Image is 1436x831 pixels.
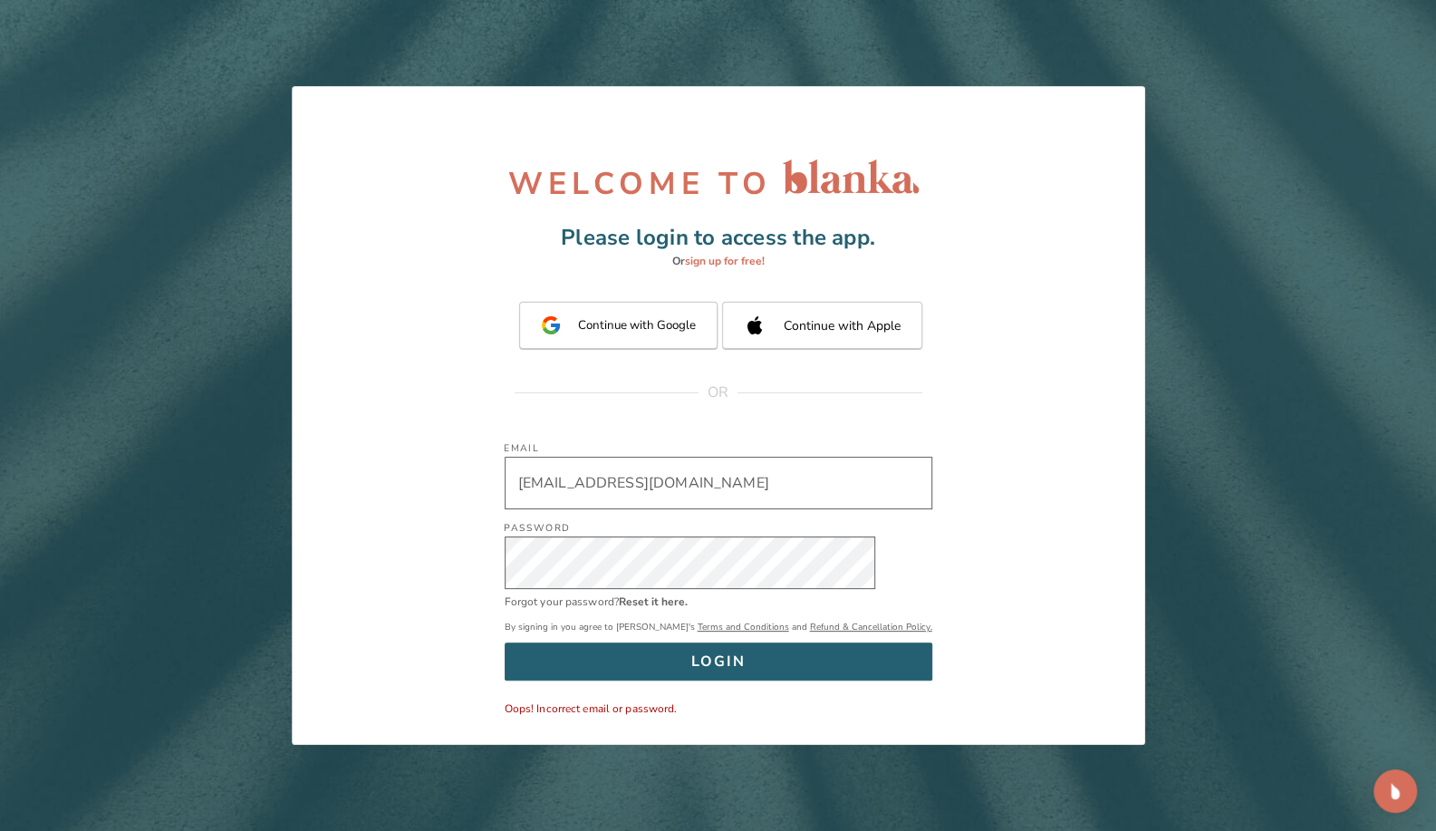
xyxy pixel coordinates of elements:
[810,621,932,633] a: Refund & Cancellation Policy.
[684,254,764,268] span: sign up for free!
[505,594,619,610] p: Forgot your password?
[505,619,932,633] p: By signing in you agree to [PERSON_NAME]'s and
[505,643,932,681] button: LOGIN
[774,150,928,203] img: Logo
[699,382,737,402] span: OR
[561,254,875,268] a: Orsign up for free!
[504,521,570,535] label: Password
[508,165,772,203] h4: WELCOME TO
[619,594,688,609] a: Reset it here.
[784,317,901,334] span: Continue with Apple
[505,701,678,717] p: Oops! Incorrect email or password.
[504,441,539,455] label: Email
[691,649,746,674] div: LOGIN
[698,621,789,633] a: Terms and Conditions
[519,302,718,349] button: Continue with Google
[561,221,875,254] p: Please login to access the app.
[1373,769,1417,813] div: Open Intercom Messenger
